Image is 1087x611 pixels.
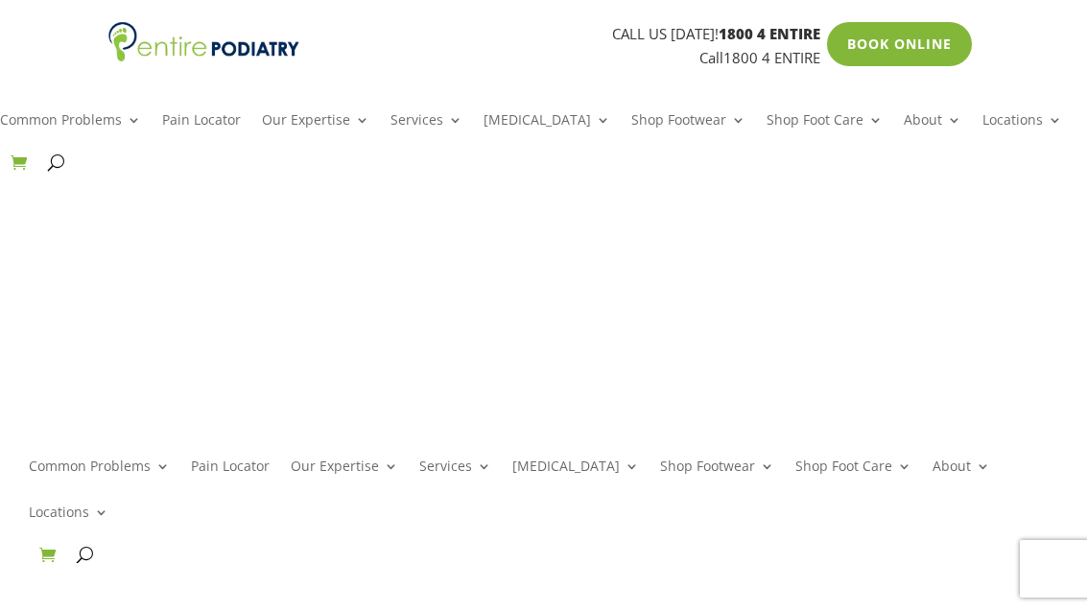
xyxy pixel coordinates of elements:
a: About [904,113,961,154]
a: Common Problems [29,459,170,501]
a: [MEDICAL_DATA] [484,113,610,154]
p: Call [299,46,820,71]
a: Services [390,113,462,154]
img: logo (1) [108,22,299,61]
span: 1800 4 ENTIRE [719,24,820,43]
a: Our Expertise [262,113,369,154]
a: [MEDICAL_DATA] [512,459,639,501]
a: Shop Footwear [660,459,774,501]
a: Services [419,459,491,501]
a: Shop Footwear [631,113,745,154]
a: Pain Locator [191,459,270,501]
a: Pain Locator [162,113,241,154]
p: CALL US [DATE]! [299,22,820,47]
a: 1800 4 ENTIRE [723,48,820,67]
a: Shop Foot Care [795,459,911,501]
a: Shop Foot Care [767,113,883,154]
a: Locations [982,113,1062,154]
a: Our Expertise [291,459,398,501]
a: Book Online [827,22,972,66]
a: Entire Podiatry [108,46,299,65]
a: Locations [29,505,108,547]
a: About [933,459,990,501]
